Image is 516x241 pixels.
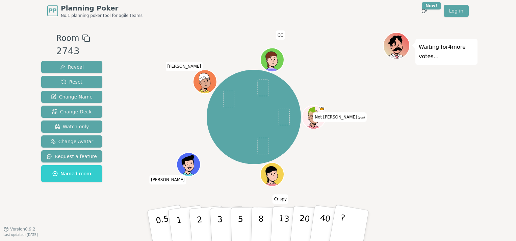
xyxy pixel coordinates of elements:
[61,79,82,85] span: Reset
[276,30,285,40] span: Click to change your name
[41,76,102,88] button: Reset
[41,106,102,118] button: Change Deck
[47,153,97,160] span: Request a feature
[55,123,89,130] span: Watch only
[422,2,441,9] div: New!
[56,32,79,44] span: Room
[166,62,203,71] span: Click to change your name
[41,135,102,148] button: Change Avatar
[51,93,93,100] span: Change Name
[444,5,469,17] a: Log in
[52,170,91,177] span: Named room
[41,150,102,162] button: Request a feature
[313,112,366,122] span: Click to change your name
[61,13,143,18] span: No.1 planning poker tool for agile teams
[41,165,102,182] button: Named room
[41,121,102,133] button: Watch only
[47,3,143,18] a: PPPlanning PokerNo.1 planning poker tool for agile teams
[60,64,84,70] span: Reveal
[3,233,38,237] span: Last updated: [DATE]
[41,61,102,73] button: Reveal
[50,138,94,145] span: Change Avatar
[149,175,186,184] span: Click to change your name
[52,108,92,115] span: Change Deck
[61,3,143,13] span: Planning Poker
[56,44,90,58] div: 2743
[10,226,35,232] span: Version 0.9.2
[49,7,56,15] span: PP
[418,5,430,17] button: New!
[41,91,102,103] button: Change Name
[357,116,365,119] span: (you)
[319,106,325,112] span: Not Shaun is the host
[272,194,288,204] span: Click to change your name
[3,226,35,232] button: Version0.9.2
[419,42,474,61] p: Waiting for 4 more votes...
[303,106,325,128] button: Click to change your avatar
